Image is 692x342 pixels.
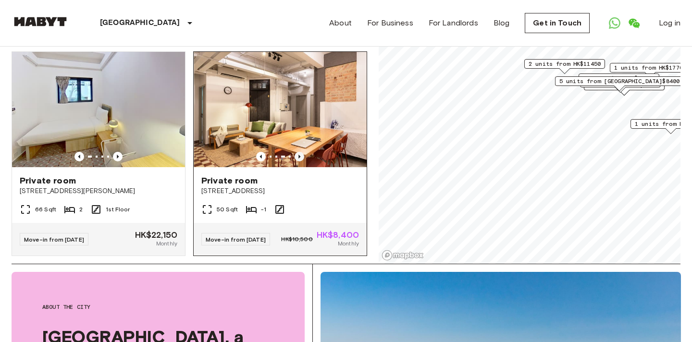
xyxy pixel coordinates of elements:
[156,239,177,248] span: Monthly
[113,152,123,161] button: Previous image
[605,13,624,33] a: Open WhatsApp
[79,205,83,214] span: 2
[206,236,266,243] span: Move-in from [DATE]
[12,51,185,256] a: Marketing picture of unit HK-01-062-001-001Previous imagePrevious imagePrivate room[STREET_ADDRES...
[194,52,367,167] img: Marketing picture of unit HK-01-057-004-001
[24,236,84,243] span: Move-in from [DATE]
[659,17,680,29] a: Log in
[624,13,643,33] a: Open WeChat
[135,231,177,239] span: HK$22,150
[42,303,274,311] span: About the city
[610,63,691,78] div: Map marker
[281,235,312,244] span: HK$10,500
[524,59,605,74] div: Map marker
[614,63,686,72] span: 1 units from HK$17700
[583,74,655,83] span: 1 units from HK$23300
[20,186,177,196] span: [STREET_ADDRESS][PERSON_NAME]
[555,76,684,91] div: Map marker
[329,17,352,29] a: About
[382,250,424,261] a: Mapbox logo
[261,205,266,214] span: -1
[525,13,590,33] a: Get in Touch
[12,17,69,26] img: Habyt
[201,186,359,196] span: [STREET_ADDRESS]
[317,231,359,239] span: HK$8,400
[35,205,56,214] span: 66 Sqft
[106,205,130,214] span: 1st Floor
[338,239,359,248] span: Monthly
[74,152,84,161] button: Previous image
[256,152,266,161] button: Previous image
[494,17,510,29] a: Blog
[367,17,413,29] a: For Business
[579,73,659,88] div: Map marker
[529,60,601,68] span: 2 units from HK$11450
[100,17,180,29] p: [GEOGRAPHIC_DATA]
[20,175,76,186] span: Private room
[193,51,367,256] a: Previous imagePrevious imagePrivate room[STREET_ADDRESS]50 Sqft-1Move-in from [DATE]HK$10,500HK$8...
[559,77,680,85] span: 5 units from [GEOGRAPHIC_DATA]$8400
[217,205,238,214] span: 50 Sqft
[429,17,478,29] a: For Landlords
[295,152,304,161] button: Previous image
[12,52,185,167] img: Marketing picture of unit HK-01-062-001-001
[201,175,258,186] span: Private room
